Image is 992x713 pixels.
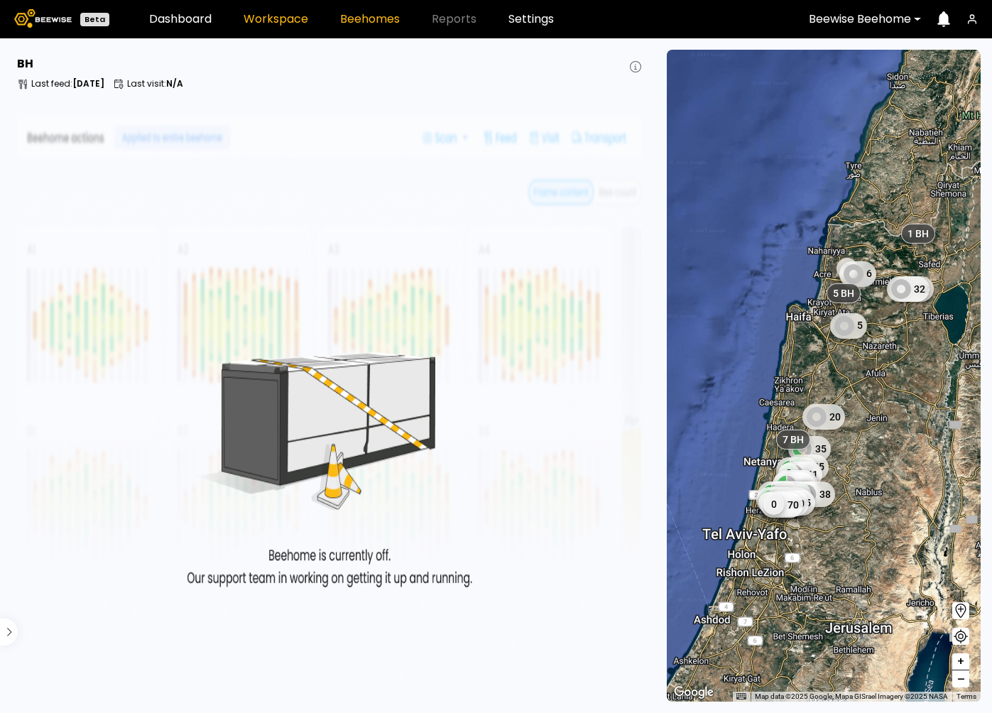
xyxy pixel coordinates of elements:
div: 5 [830,313,867,339]
span: 1 BH [907,227,929,240]
div: 32 [887,276,930,302]
span: 5 BH [833,287,854,300]
img: Google [670,683,717,702]
b: N/A [166,77,183,89]
a: Settings [508,13,554,25]
a: Dashboard [149,13,212,25]
span: 7 BH [783,433,804,446]
a: Beehomes [340,13,400,25]
h3: BH [17,58,33,70]
div: 0 [836,258,858,279]
div: 40 [756,487,799,513]
button: – [952,670,969,687]
b: [DATE] [72,77,104,89]
div: 38 [792,481,835,507]
p: Last visit : [127,80,183,88]
div: 120 [761,491,810,516]
div: 27 [770,488,812,513]
div: 17 [773,472,815,498]
a: Terms [956,692,976,700]
a: Workspace [244,13,308,25]
div: 0 [758,492,780,513]
button: + [952,653,969,670]
div: 0 [763,494,785,515]
div: 70 [761,492,803,518]
div: 45 [758,481,800,507]
div: 44 [768,484,811,510]
button: Keyboard shortcuts [736,692,746,702]
img: Beewise logo [14,9,72,28]
div: 20 [802,404,845,430]
div: Beta [80,13,109,26]
span: + [956,653,965,670]
span: Map data ©2025 Google, Mapa GISrael Imagery ©2025 NASA [755,692,948,700]
img: Empty State [17,112,644,696]
span: – [957,670,965,688]
div: 0 [778,463,800,484]
span: Reports [432,13,476,25]
p: Last feed : [31,80,104,88]
a: Open this area in Google Maps (opens a new window) [670,683,717,702]
div: 55 [770,489,812,515]
div: 6 [839,261,876,287]
div: 41 [780,462,822,487]
div: 48 [773,470,816,496]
